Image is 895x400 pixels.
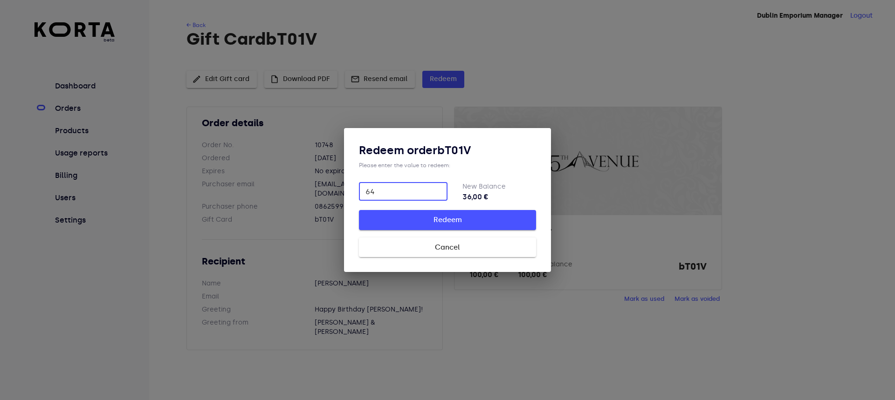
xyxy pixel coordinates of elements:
div: Please enter the value to redeem: [359,162,536,169]
button: Cancel [359,237,536,257]
strong: 36,00 € [462,191,536,203]
button: Redeem [359,210,536,230]
span: Cancel [374,241,521,253]
label: New Balance [462,183,506,190]
span: Redeem [374,214,521,226]
h3: Redeem order bT01V [359,143,536,158]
